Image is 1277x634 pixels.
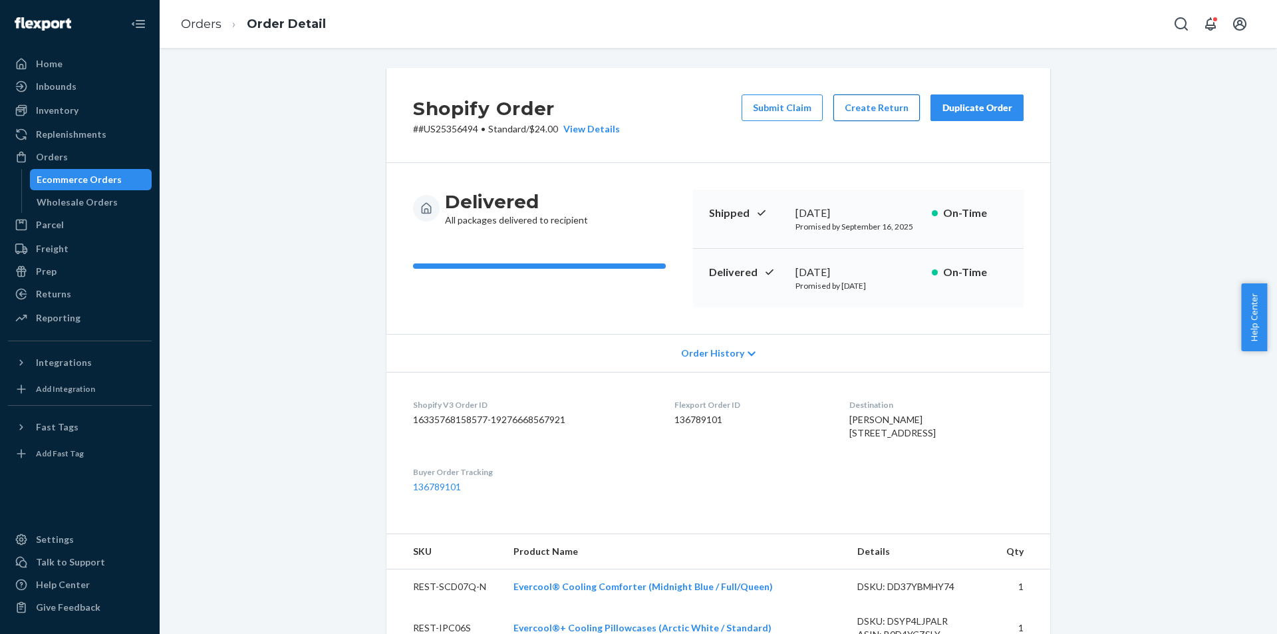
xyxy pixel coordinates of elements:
[36,104,78,117] div: Inventory
[503,534,847,569] th: Product Name
[181,17,221,31] a: Orders
[943,206,1008,221] p: On-Time
[488,123,526,134] span: Standard
[8,443,152,464] a: Add Fast Tag
[558,122,620,136] button: View Details
[847,534,993,569] th: Details
[8,261,152,282] a: Prep
[849,399,1024,410] dt: Destination
[30,169,152,190] a: Ecommerce Orders
[37,173,122,186] div: Ecommerce Orders
[857,615,982,628] div: DSKU: DSYP4LJPALR
[992,534,1050,569] th: Qty
[445,190,588,227] div: All packages delivered to recipient
[8,214,152,236] a: Parcel
[513,622,772,633] a: Evercool®+ Cooling Pillowcases (Arctic White / Standard)
[8,238,152,259] a: Freight
[36,150,68,164] div: Orders
[8,574,152,595] a: Help Center
[674,413,828,426] dd: 136789101
[36,311,80,325] div: Reporting
[857,580,982,593] div: DSKU: DD37YBMHY74
[849,414,936,438] span: [PERSON_NAME] [STREET_ADDRESS]
[8,53,152,75] a: Home
[795,265,921,280] div: [DATE]
[1197,11,1224,37] button: Open notifications
[413,466,653,478] dt: Buyer Order Tracking
[795,221,921,232] p: Promised by September 16, 2025
[8,100,152,121] a: Inventory
[30,192,152,213] a: Wholesale Orders
[8,352,152,373] button: Integrations
[36,128,106,141] div: Replenishments
[942,101,1012,114] div: Duplicate Order
[833,94,920,121] button: Create Return
[8,124,152,145] a: Replenishments
[445,190,588,214] h3: Delivered
[125,11,152,37] button: Close Navigation
[36,533,74,546] div: Settings
[36,356,92,369] div: Integrations
[742,94,823,121] button: Submit Claim
[795,280,921,291] p: Promised by [DATE]
[36,601,100,614] div: Give Feedback
[386,534,503,569] th: SKU
[930,94,1024,121] button: Duplicate Order
[1226,11,1253,37] button: Open account menu
[413,122,620,136] p: # #US25356494 / $24.00
[247,17,326,31] a: Order Detail
[36,383,95,395] div: Add Integration
[513,581,773,592] a: Evercool® Cooling Comforter (Midnight Blue / Full/Queen)
[709,206,785,221] p: Shipped
[8,552,152,573] a: Talk to Support
[681,347,744,360] span: Order History
[36,420,78,434] div: Fast Tags
[37,196,118,209] div: Wholesale Orders
[36,448,84,459] div: Add Fast Tag
[795,206,921,221] div: [DATE]
[170,5,337,44] ol: breadcrumbs
[36,555,105,569] div: Talk to Support
[8,416,152,438] button: Fast Tags
[36,218,64,232] div: Parcel
[481,123,486,134] span: •
[992,569,1050,605] td: 1
[1168,11,1195,37] button: Open Search Box
[8,597,152,618] button: Give Feedback
[8,307,152,329] a: Reporting
[386,569,503,605] td: REST-SCD07Q-N
[36,57,63,71] div: Home
[36,242,69,255] div: Freight
[709,265,785,280] p: Delivered
[8,529,152,550] a: Settings
[8,379,152,400] a: Add Integration
[36,578,90,591] div: Help Center
[8,283,152,305] a: Returns
[413,481,461,492] a: 136789101
[413,94,620,122] h2: Shopify Order
[413,413,653,426] dd: 16335768158577-19276668567921
[36,265,57,278] div: Prep
[943,265,1008,280] p: On-Time
[15,17,71,31] img: Flexport logo
[8,76,152,97] a: Inbounds
[8,146,152,168] a: Orders
[36,287,71,301] div: Returns
[36,80,76,93] div: Inbounds
[674,399,828,410] dt: Flexport Order ID
[1241,283,1267,351] button: Help Center
[413,399,653,410] dt: Shopify V3 Order ID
